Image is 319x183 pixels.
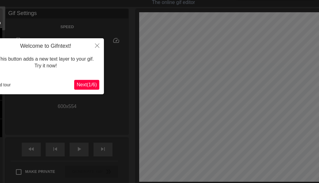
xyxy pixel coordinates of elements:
button: Next [74,80,99,90]
button: Close [90,38,104,52]
span: Next ( 1 / 6 ) [77,82,97,87]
